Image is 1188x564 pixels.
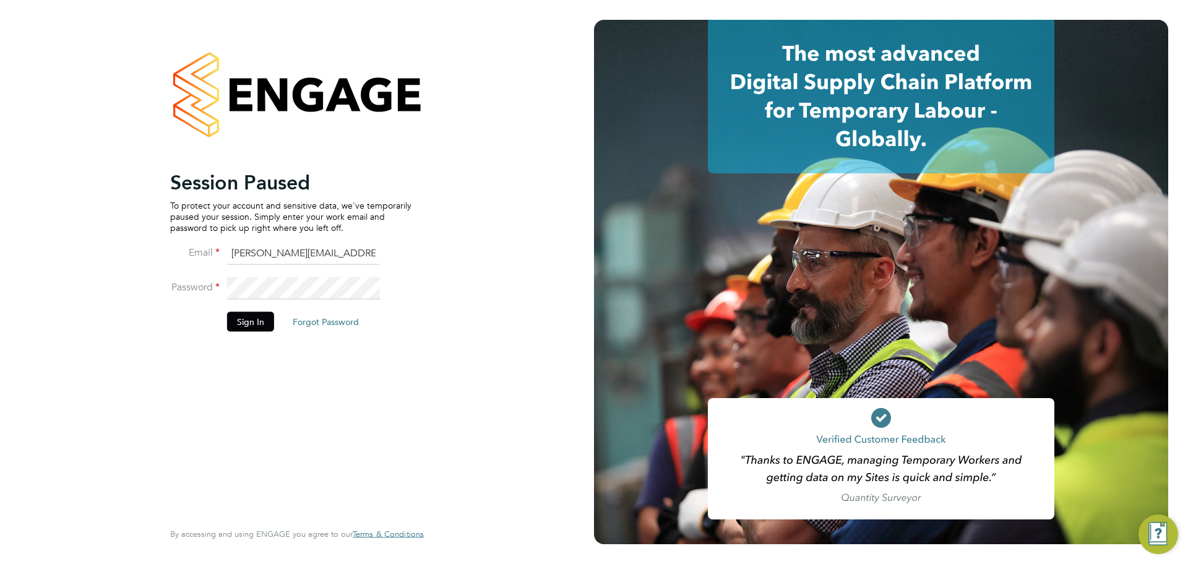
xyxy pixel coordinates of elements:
h2: Session Paused [170,170,411,194]
input: Enter your work email... [227,243,380,265]
button: Forgot Password [283,311,369,331]
button: Sign In [227,311,274,331]
label: Email [170,246,220,259]
span: By accessing and using ENGAGE you agree to our [170,529,424,539]
a: Terms & Conditions [353,529,424,539]
span: Terms & Conditions [353,529,424,539]
p: To protect your account and sensitive data, we've temporarily paused your session. Simply enter y... [170,199,411,233]
button: Engage Resource Center [1138,514,1178,554]
label: Password [170,280,220,293]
